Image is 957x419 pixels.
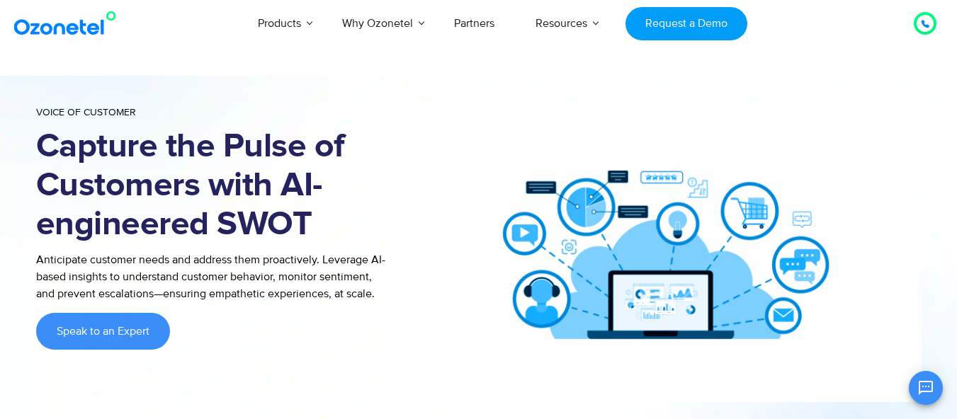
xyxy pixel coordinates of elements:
[36,127,390,244] h1: Capture the Pulse of Customers with AI-engineered SWOT
[909,371,943,405] button: Open chat
[36,106,136,118] span: Voice of Customer
[36,313,170,350] a: Speak to an Expert
[36,251,390,302] p: Anticipate customer needs and address them proactively. Leverage AI-based insights to understand ...
[57,326,149,337] span: Speak to an Expert
[625,7,747,40] a: Request a Demo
